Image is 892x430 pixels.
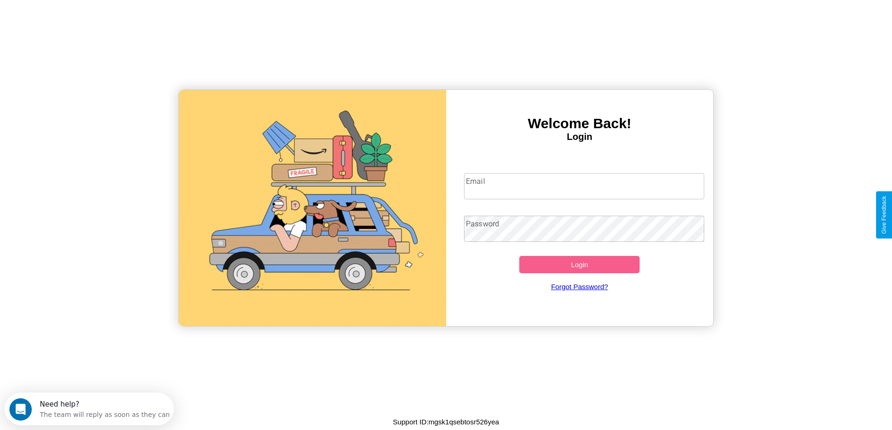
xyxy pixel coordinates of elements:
a: Forgot Password? [459,273,700,300]
div: Need help? [35,8,165,15]
div: The team will reply as soon as they can [35,15,165,25]
button: Login [519,256,640,273]
div: Give Feedback [881,196,887,234]
img: gif [179,90,446,326]
p: Support ID: mgsk1qsebtosr526yea [393,415,499,428]
iframe: Intercom live chat discovery launcher [5,393,174,425]
h4: Login [446,131,714,142]
iframe: Intercom live chat [9,398,32,421]
h3: Welcome Back! [446,116,714,131]
div: Open Intercom Messenger [4,4,174,29]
